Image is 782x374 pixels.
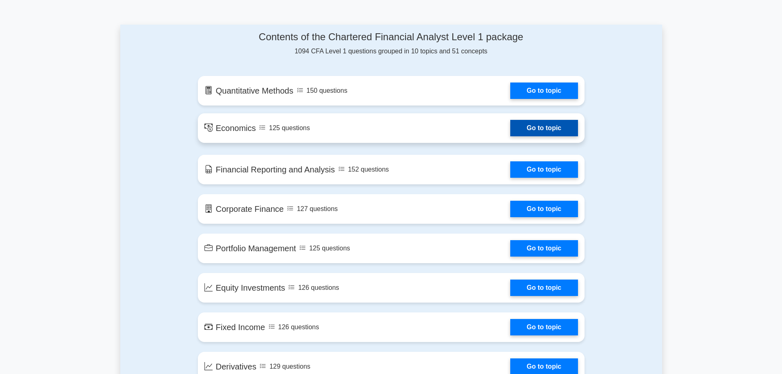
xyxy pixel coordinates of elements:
[510,83,578,99] a: Go to topic
[510,240,578,257] a: Go to topic
[510,120,578,136] a: Go to topic
[510,280,578,296] a: Go to topic
[198,31,585,43] h4: Contents of the Chartered Financial Analyst Level 1 package
[510,319,578,335] a: Go to topic
[198,31,585,56] div: 1094 CFA Level 1 questions grouped in 10 topics and 51 concepts
[510,201,578,217] a: Go to topic
[510,161,578,178] a: Go to topic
